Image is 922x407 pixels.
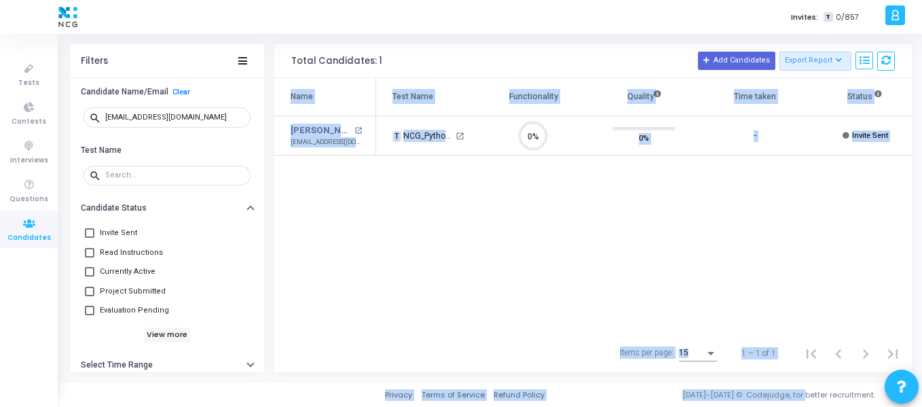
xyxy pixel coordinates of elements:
button: Next page [852,340,879,367]
a: Privacy [385,389,412,401]
span: Interviews [10,155,48,166]
div: [DATE]-[DATE] © Codejudge, for better recruitment. [545,389,905,401]
button: Candidate Name/EmailClear [70,82,264,103]
h6: Select Time Range [81,360,153,370]
span: 15 [679,348,688,357]
button: Select Time Range [70,355,264,376]
h6: Test Name [81,145,122,156]
button: Add Candidates [698,52,775,69]
h6: Candidate Status [81,203,147,213]
span: Tests [18,77,39,89]
a: Refund Policy [494,389,545,401]
button: Test Name [70,139,264,160]
span: Contests [12,116,46,128]
span: 0% [639,130,649,144]
label: Invites: [791,12,818,23]
button: Candidate Status [70,198,264,219]
button: Previous page [825,340,852,367]
mat-select: Items per page: [679,349,717,358]
span: Project Submitted [100,283,166,300]
div: Name [291,89,313,104]
a: Terms of Service [422,389,485,401]
span: T [392,131,401,142]
div: Time taken [734,89,776,104]
a: Clear [172,88,190,96]
div: - [754,130,756,142]
span: Evaluation Pending [100,302,169,319]
th: Test Name [376,78,478,116]
span: T [824,12,832,22]
div: Items per page: [620,347,674,359]
img: logo [55,3,81,31]
mat-icon: open_in_new [456,132,464,141]
button: Last page [879,340,906,367]
mat-icon: search [89,169,105,181]
button: Export Report [779,52,852,71]
input: Search... [105,171,245,179]
mat-icon: open_in_new [354,127,362,135]
th: Functionality [478,78,589,116]
h6: View more [144,328,191,342]
mat-icon: search [89,111,105,124]
span: 0/857 [836,12,859,23]
span: Read Instructions [100,245,163,261]
span: Invite Sent [852,131,888,140]
div: [EMAIL_ADDRESS][DOMAIN_NAME] [291,137,362,147]
span: Candidates [7,232,51,244]
span: Currently Active [100,264,155,280]
div: NCG_Python FS_Developer_2025 [392,130,454,142]
span: Invite Sent [100,225,137,241]
input: Search... [105,113,245,122]
div: 1 – 1 of 1 [741,347,776,359]
a: [PERSON_NAME] [291,124,351,137]
h6: Candidate Name/Email [81,87,168,97]
th: Quality [589,78,699,116]
th: Status [810,78,921,116]
button: First page [798,340,825,367]
span: Questions [10,194,48,205]
div: Filters [81,56,108,67]
div: Total Candidates: 1 [291,56,382,67]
